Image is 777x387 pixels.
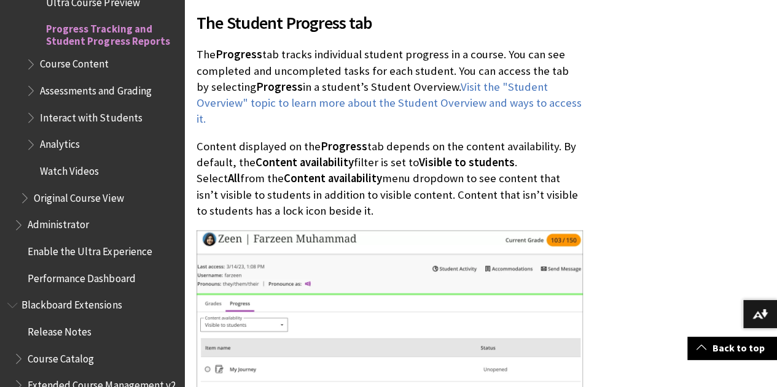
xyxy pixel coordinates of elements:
[687,337,777,359] a: Back to top
[40,80,151,97] span: Assessments and Grading
[34,188,123,204] span: Original Course View
[419,155,515,169] span: Visible to students
[28,348,94,365] span: Course Catalog
[28,215,89,231] span: Administrator
[256,80,303,94] span: Progress
[28,321,92,338] span: Release Notes
[228,171,240,185] span: All
[197,80,582,126] a: Visit the "Student Overview" topic to learn more about the Student Overview and ways to access it.
[28,241,152,258] span: Enable the Ultra Experience
[40,161,99,177] span: Watch Videos
[28,268,135,285] span: Performance Dashboard
[197,139,583,219] p: Content displayed on the tab depends on the content availability. By default, the filter is set t...
[216,47,262,61] span: Progress
[40,134,80,151] span: Analytics
[284,171,382,185] span: Content availability
[321,139,367,153] span: Progress
[21,295,122,312] span: Blackboard Extensions
[40,54,109,71] span: Course Content
[256,155,354,169] span: Content availability
[197,10,583,36] span: The Student Progress tab
[40,107,142,124] span: Interact with Students
[46,18,176,47] span: Progress Tracking and Student Progress Reports
[197,47,583,127] p: The tab tracks individual student progress in a course. You can see completed and uncompleted tas...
